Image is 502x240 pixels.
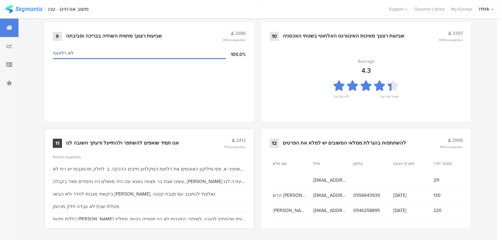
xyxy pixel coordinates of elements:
[235,30,246,37] span: 2686
[452,137,463,144] span: 2998
[53,50,74,57] span: לא רלוונטי
[223,38,246,42] span: 86%
[270,139,279,148] div: 12
[226,51,246,58] div: 100.0%
[53,139,62,148] div: 11
[313,161,343,167] section: מייל
[433,161,463,167] section: מספר חדר
[53,191,215,198] div: ביקשתי מגבות לחדר ולא הביאו [PERSON_NAME], נאלצתי להתגנב עם מגבת קטנה
[393,161,423,167] section: תאריך הגעה
[448,6,476,12] a: My Surveys
[48,6,89,12] div: משוב אורחים - עכו
[453,30,463,37] span: 3397
[433,177,467,184] span: 211
[433,192,467,199] span: 130
[273,192,307,199] span: הרש [PERSON_NAME]
[433,207,467,214] span: 220
[389,4,408,14] div: Support
[273,161,303,167] section: שם מלא
[313,207,347,214] span: [EMAIL_ADDRESS][DOMAIN_NAME]
[313,192,347,199] span: [EMAIL_ADDRESS][DOMAIN_NAME]
[353,161,383,167] section: טלפון
[230,38,246,42] span: completion
[53,203,119,210] div: מעלית שבת לא עבדה חלק מהזמן
[393,192,427,199] span: [DATE]
[361,66,371,75] div: 4.3
[45,5,46,13] div: |
[446,145,463,149] span: completion
[224,145,246,149] span: 71%
[53,32,62,41] div: 9
[440,145,463,149] span: 89%
[283,140,406,147] div: להשתתפות בהגרלת ממלאי המשובים יש למלא את הפרטים
[230,145,246,149] span: completion
[66,140,179,147] div: אנו תמיד שואפים להשתפר ולהתייעל ודעתך חשובה לנו
[358,58,375,65] div: Average
[380,94,399,103] div: מאוד מרוצה
[53,154,246,160] div: Recent responses
[273,207,307,214] span: [PERSON_NAME] ימין
[439,38,463,42] span: 100%
[283,33,405,40] div: שביעות רצונך מאיכות האינטרנט האלחוטי בשטחי האכסניה
[353,207,387,214] span: 0546258895
[446,38,463,42] span: completion
[66,33,162,40] div: שביעות רצונך מחווית השהייה בבריכה וסביבתה
[411,6,448,12] a: Question Library
[53,216,246,223] div: כללית מקום [PERSON_NAME] ונעים שהפתיע לטובה. לשיפור: המגבות לא היו מספיק נקיות. ממליץ לשים 2 שקיו...
[236,137,246,144] span: 2412
[393,207,427,214] span: [DATE]
[5,5,42,13] img: segmanta logo
[313,177,347,184] span: [EMAIL_ADDRESS][DOMAIN_NAME]
[334,94,349,103] div: לא מרוצה
[270,32,279,41] div: 10
[53,166,246,173] div: לשיפור: א. פסי סיליקון האוטמים את דלתות המקלחון חייבים הדבקה. ב. לחלק מהמגבות יש ריח לא טוב כי הכ...
[479,6,489,12] div: IYHA
[353,192,387,199] span: 0556643930
[53,178,246,185] div: עשינו שבת בר מצווה באנא עכו היה מושלם היו נחמדים מאד בקבלה, [PERSON_NAME] עזרה לנו לתקתק את האירו...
